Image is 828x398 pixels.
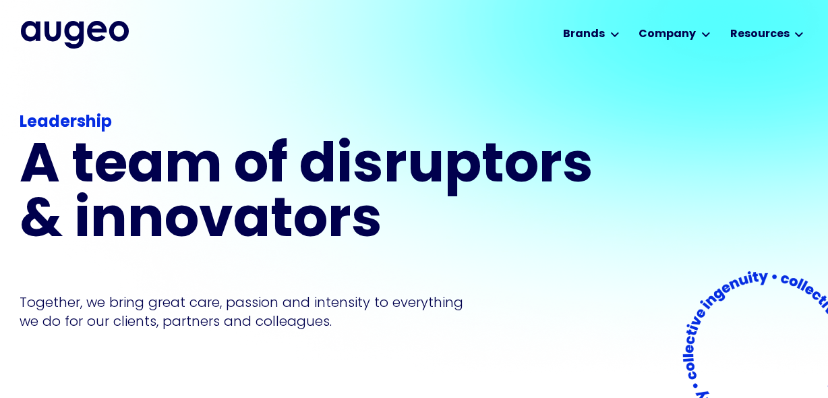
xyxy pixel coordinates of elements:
[21,21,129,48] img: Augeo's full logo in midnight blue.
[20,111,602,135] div: Leadership
[20,293,483,331] p: Together, we bring great care, passion and intensity to everything we do for our clients, partner...
[563,26,605,42] div: Brands
[730,26,789,42] div: Resources
[21,21,129,48] a: home
[20,140,602,250] h1: A team of disruptors & innovators
[639,26,696,42] div: Company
